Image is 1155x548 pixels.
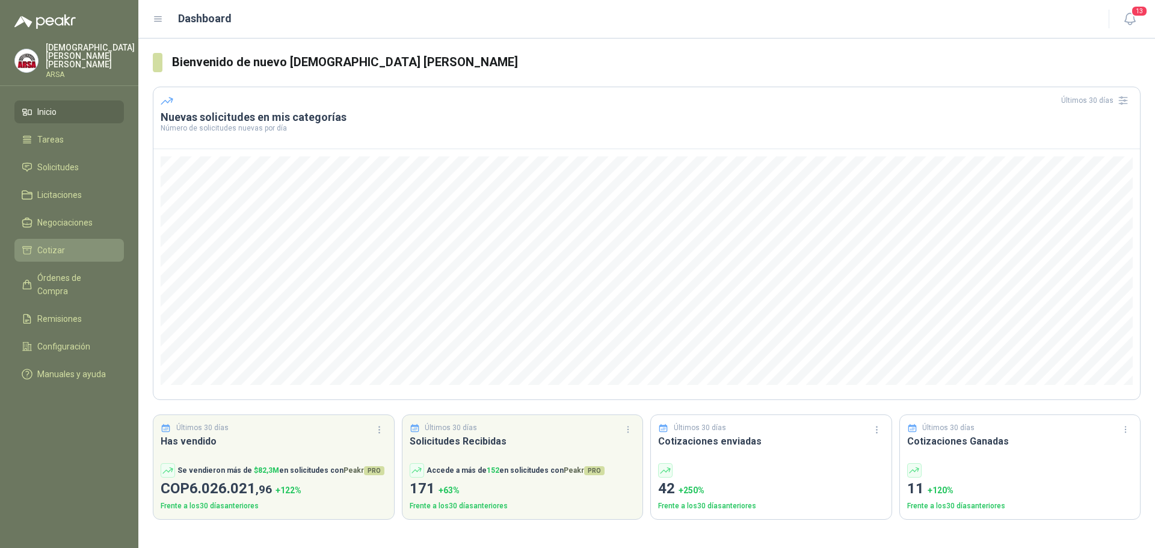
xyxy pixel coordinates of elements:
span: Licitaciones [37,188,82,202]
span: $ 82,3M [254,466,279,475]
span: Negociaciones [37,216,93,229]
h3: Cotizaciones Ganadas [907,434,1133,449]
span: Peakr [343,466,384,475]
a: Órdenes de Compra [14,266,124,303]
span: ,96 [256,482,272,496]
p: ARSA [46,71,135,78]
button: 13 [1119,8,1141,30]
h3: Has vendido [161,434,387,449]
p: Accede a más de en solicitudes con [427,465,605,476]
span: + 120 % [928,485,953,495]
span: PRO [584,466,605,475]
p: Se vendieron más de en solicitudes con [177,465,384,476]
p: Últimos 30 días [176,422,229,434]
a: Cotizar [14,239,124,262]
a: Configuración [14,335,124,358]
p: Frente a los 30 días anteriores [410,500,636,512]
span: Configuración [37,340,90,353]
p: Frente a los 30 días anteriores [907,500,1133,512]
p: COP [161,478,387,500]
span: 6.026.021 [189,480,272,497]
img: Logo peakr [14,14,76,29]
span: PRO [364,466,384,475]
a: Negociaciones [14,211,124,234]
span: 152 [487,466,499,475]
p: Últimos 30 días [674,422,726,434]
p: 11 [907,478,1133,500]
span: Solicitudes [37,161,79,174]
p: Últimos 30 días [425,422,477,434]
span: + 122 % [276,485,301,495]
h3: Cotizaciones enviadas [658,434,884,449]
span: Cotizar [37,244,65,257]
div: Últimos 30 días [1061,91,1133,110]
p: Número de solicitudes nuevas por día [161,125,1133,132]
span: Órdenes de Compra [37,271,112,298]
span: Manuales y ayuda [37,368,106,381]
p: [DEMOGRAPHIC_DATA] [PERSON_NAME] [PERSON_NAME] [46,43,135,69]
a: Tareas [14,128,124,151]
h1: Dashboard [178,10,232,27]
span: Peakr [564,466,605,475]
p: Frente a los 30 días anteriores [658,500,884,512]
a: Manuales y ayuda [14,363,124,386]
a: Solicitudes [14,156,124,179]
span: + 63 % [439,485,460,495]
p: Frente a los 30 días anteriores [161,500,387,512]
a: Licitaciones [14,183,124,206]
a: Remisiones [14,307,124,330]
span: 13 [1131,5,1148,17]
span: Tareas [37,133,64,146]
h3: Bienvenido de nuevo [DEMOGRAPHIC_DATA] [PERSON_NAME] [172,53,1141,72]
p: 171 [410,478,636,500]
span: Inicio [37,105,57,119]
h3: Solicitudes Recibidas [410,434,636,449]
p: Últimos 30 días [922,422,975,434]
span: Remisiones [37,312,82,325]
img: Company Logo [15,49,38,72]
p: 42 [658,478,884,500]
span: + 250 % [679,485,704,495]
h3: Nuevas solicitudes en mis categorías [161,110,1133,125]
a: Inicio [14,100,124,123]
